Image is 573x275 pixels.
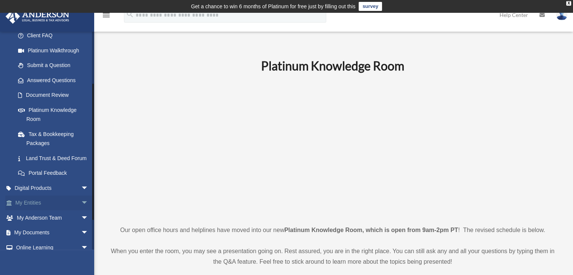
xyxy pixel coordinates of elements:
[81,196,96,211] span: arrow_drop_down
[191,2,356,11] div: Get a chance to win 6 months of Platinum for free just by filling out this
[284,227,458,233] strong: Platinum Knowledge Room, which is open from 9am-2pm PT
[11,88,100,103] a: Document Review
[5,225,100,240] a: My Documentsarrow_drop_down
[11,28,100,43] a: Client FAQ
[11,102,96,127] a: Platinum Knowledge Room
[11,151,100,166] a: Land Trust & Deed Forum
[81,210,96,226] span: arrow_drop_down
[556,9,567,20] img: User Pic
[81,240,96,255] span: arrow_drop_down
[220,84,446,211] iframe: 231110_Toby_KnowledgeRoom
[81,180,96,196] span: arrow_drop_down
[107,246,558,267] p: When you enter the room, you may see a presentation going on. Rest assured, you are in the right ...
[11,127,100,151] a: Tax & Bookkeeping Packages
[126,10,134,18] i: search
[11,73,100,88] a: Answered Questions
[11,166,100,181] a: Portal Feedback
[107,225,558,235] p: Our open office hours and helplines have moved into our new ! The revised schedule is below.
[11,43,100,58] a: Platinum Walkthrough
[3,9,72,24] img: Anderson Advisors Platinum Portal
[11,58,100,73] a: Submit a Question
[5,210,100,225] a: My Anderson Teamarrow_drop_down
[566,1,571,6] div: close
[5,196,100,211] a: My Entitiesarrow_drop_down
[102,11,111,20] i: menu
[102,13,111,20] a: menu
[5,240,100,255] a: Online Learningarrow_drop_down
[5,180,100,196] a: Digital Productsarrow_drop_down
[261,58,404,73] b: Platinum Knowledge Room
[359,2,382,11] a: survey
[81,225,96,241] span: arrow_drop_down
